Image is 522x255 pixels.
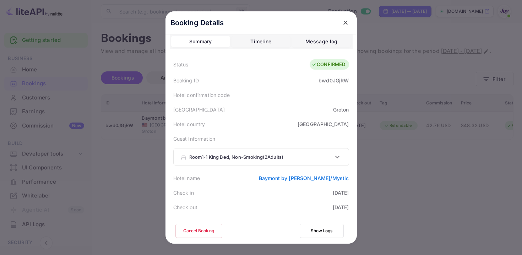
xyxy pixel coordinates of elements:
button: Summary [171,36,230,47]
button: close [339,16,352,29]
div: bwd0JGjRW [319,77,349,84]
div: [DATE] [333,204,349,211]
p: Room 1 - 1 King Bed, Non-Smoking ( 2 Adults ) [189,154,284,161]
div: Status [173,61,189,68]
div: Check out [173,204,197,211]
div: Hotel country [173,120,205,128]
div: [GEOGRAPHIC_DATA] [173,106,225,113]
div: [GEOGRAPHIC_DATA] [298,120,349,128]
div: Hotel confirmation code [173,91,230,99]
p: Booking Details [170,17,224,28]
div: Room1-1 King Bed, Non-Smoking(2Adults) [174,148,349,166]
div: Booking ID [173,77,199,84]
p: Guest Information [173,135,349,142]
a: Baymont by [PERSON_NAME]/Mystic [259,175,349,181]
div: Summary [189,37,212,46]
div: Message log [305,37,337,46]
div: [DATE] [333,189,349,196]
button: Message log [292,36,351,47]
div: Check in [173,189,194,196]
button: Cancel Booking [175,224,222,238]
button: Timeline [232,36,290,47]
div: CONFIRMED [311,61,345,68]
div: Timeline [250,37,271,46]
div: Groton [333,106,349,113]
button: Show Logs [300,224,344,238]
div: Hotel name [173,174,200,182]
